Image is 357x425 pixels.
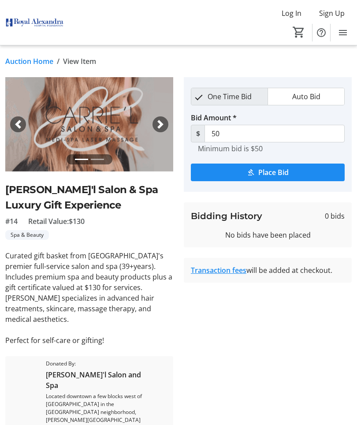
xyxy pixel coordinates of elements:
h2: [PERSON_NAME]'l Salon & Spa Luxury Gift Experience [5,182,173,212]
button: Log In [275,6,309,20]
p: Perfect for self-care or gifting! [5,335,173,346]
span: 0 bids [325,211,345,221]
tr-hint: Minimum bid is $50 [198,144,263,153]
span: Sign Up [319,8,345,19]
span: Donated By: [46,360,149,368]
label: Bid Amount * [191,112,237,123]
p: Curated gift basket from [GEOGRAPHIC_DATA]'s premier full-service salon and spa (39+years). Inclu... [5,250,173,324]
img: Royal Alexandra Hospital Foundation's Logo [5,6,64,39]
span: [PERSON_NAME]'l Salon and Spa [46,369,149,391]
span: View Item [63,56,96,67]
div: will be added at checkout. [191,265,345,276]
h3: Bidding History [191,209,262,223]
span: Place Bid [258,167,289,178]
img: Image [5,77,173,171]
tr-label-badge: Spa & Beauty [5,230,49,240]
button: Menu [334,24,352,41]
span: #14 [5,216,18,227]
a: Auction Home [5,56,53,67]
span: One Time Bid [202,88,257,105]
span: $ [191,125,205,142]
div: No bids have been placed [191,230,345,240]
button: Sign Up [312,6,352,20]
a: Transaction fees [191,265,246,275]
button: Help [312,24,330,41]
button: Cart [291,24,307,40]
span: Log In [282,8,301,19]
span: Auto Bid [287,88,326,105]
button: Place Bid [191,164,345,181]
span: / [57,56,59,67]
span: Retail Value: $130 [28,216,85,227]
